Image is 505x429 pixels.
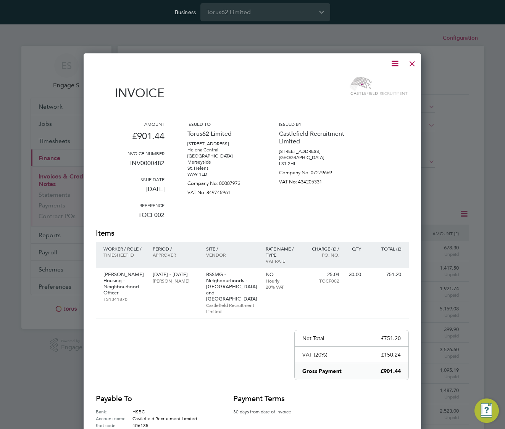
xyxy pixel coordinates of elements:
[206,302,258,314] p: Castlefield Recruitment Limited
[175,9,196,16] label: Business
[153,252,198,258] p: Approver
[96,228,409,239] h2: Items
[347,246,361,252] p: QTY
[279,167,348,176] p: Company No: 07279669
[96,415,132,422] label: Account name:
[103,278,145,296] p: Housing - Neighbourhood Officer
[206,246,258,252] p: Site /
[306,272,339,278] p: 25.04
[132,422,148,428] span: 406135
[348,74,409,97] img: castlefieldrecruitment-logo-remittance.png
[96,127,165,150] p: £901.44
[96,208,165,228] p: TOCF002
[302,368,342,375] p: Gross Payment
[279,154,348,161] p: [GEOGRAPHIC_DATA]
[187,127,256,141] p: Torus62 Limited
[233,394,302,404] h2: Payment terms
[96,86,165,100] h1: Invoice
[279,176,348,185] p: VAT No: 434205331
[347,272,361,278] p: 30.00
[306,278,339,284] p: TOCF002
[96,156,165,176] p: INV0000482
[266,272,299,278] p: NO
[187,121,256,127] h3: Issued to
[187,147,256,159] p: Helena Central, [GEOGRAPHIC_DATA]
[96,394,210,404] h2: Payable to
[266,246,299,258] p: Rate name / type
[103,272,145,278] p: [PERSON_NAME]
[96,422,132,429] label: Sort code:
[96,182,165,202] p: [DATE]
[302,335,324,342] p: Net Total
[369,272,401,278] p: 751.20
[187,171,256,177] p: WA9 1LD
[206,272,258,302] p: BSSMG - Neighbourhoods - [GEOGRAPHIC_DATA] and [GEOGRAPHIC_DATA]
[187,141,256,147] p: [STREET_ADDRESS]
[153,272,198,278] p: [DATE] - [DATE]
[279,127,348,148] p: Castlefield Recruitment Limited
[153,278,198,284] p: [PERSON_NAME]
[279,161,348,167] p: LS1 2HL
[279,121,348,127] h3: Issued by
[306,252,339,258] p: Po. No.
[103,296,145,302] p: TS1341870
[369,246,401,252] p: Total (£)
[279,148,348,154] p: [STREET_ADDRESS]
[233,408,302,415] p: 30 days from date of invoice
[96,408,132,415] label: Bank:
[187,165,256,171] p: St. Helens
[132,415,197,421] span: Castlefield Recruitment Limited
[96,176,165,182] h3: Issue date
[302,351,328,358] p: VAT (20%)
[96,121,165,127] h3: Amount
[381,351,401,358] p: £150.24
[381,335,401,342] p: £751.20
[306,246,339,252] p: Charge (£) /
[96,202,165,208] h3: Reference
[187,159,256,165] p: Merseyside
[96,150,165,156] h3: Invoice number
[132,408,145,415] span: HSBC
[266,278,299,284] p: Hourly
[153,246,198,252] p: Period /
[266,258,299,264] p: VAT rate
[381,368,401,375] p: £901.44
[474,398,499,423] button: Engage Resource Center
[187,177,256,186] p: Company No: 00007973
[103,246,145,252] p: Worker / Role /
[206,252,258,258] p: Vendor
[266,284,299,290] p: 20% VAT
[187,186,256,196] p: VAT No: 849745961
[103,252,145,258] p: Timesheet ID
